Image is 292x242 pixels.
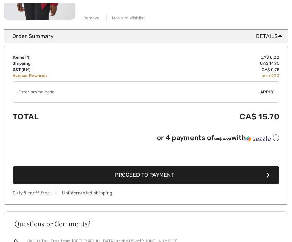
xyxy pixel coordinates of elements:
td: Items ( ) [13,54,136,60]
div: Move to Wishlist [106,15,145,21]
td: Total [13,105,136,128]
span: CA$ 3.92 [214,137,231,141]
td: CA$ 14.95 [136,60,279,67]
div: or 4 payments ofCA$ 3.92withSezzle Click to learn more about Sezzle [13,133,279,145]
input: Promo code [13,82,260,102]
div: Order Summary [12,32,285,40]
span: 1 [27,55,29,60]
td: Shipping [13,60,136,67]
h3: Questions or Comments? [14,220,278,227]
iframe: PayPal-paypal [13,145,279,164]
button: Proceed to Payment [13,166,279,184]
td: CA$ 15.70 [136,105,279,128]
div: or 4 payments of with [157,133,279,143]
td: CA$ 0.00 [136,54,279,60]
div: Remove [83,15,100,21]
img: Sezzle [246,136,271,142]
span: Proceed to Payment [115,172,174,178]
td: used [136,73,279,79]
span: Apply [260,89,274,95]
div: Duty & tariff-free | Uninterrupted shipping [13,190,279,196]
td: GST (5%) [13,67,136,73]
span: 900 [271,73,279,78]
td: Avenue Rewards [13,73,136,79]
span: Details [256,32,285,40]
td: CA$ 0.75 [136,67,279,73]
